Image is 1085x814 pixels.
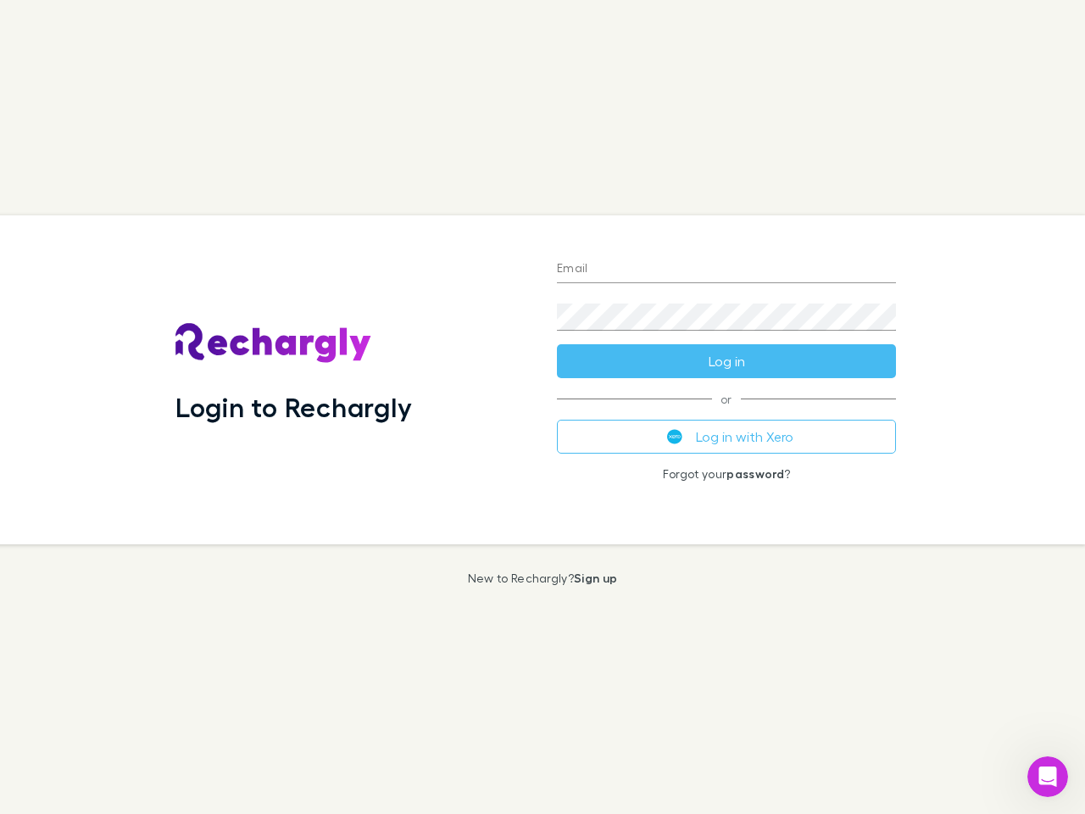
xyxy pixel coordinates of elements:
h1: Login to Rechargly [175,391,412,423]
p: New to Rechargly? [468,571,618,585]
a: Sign up [574,571,617,585]
a: password [726,466,784,481]
button: Log in [557,344,896,378]
iframe: Intercom live chat [1027,756,1068,797]
img: Rechargly's Logo [175,323,372,364]
button: Log in with Xero [557,420,896,454]
img: Xero's logo [667,429,682,444]
p: Forgot your ? [557,467,896,481]
span: or [557,399,896,399]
